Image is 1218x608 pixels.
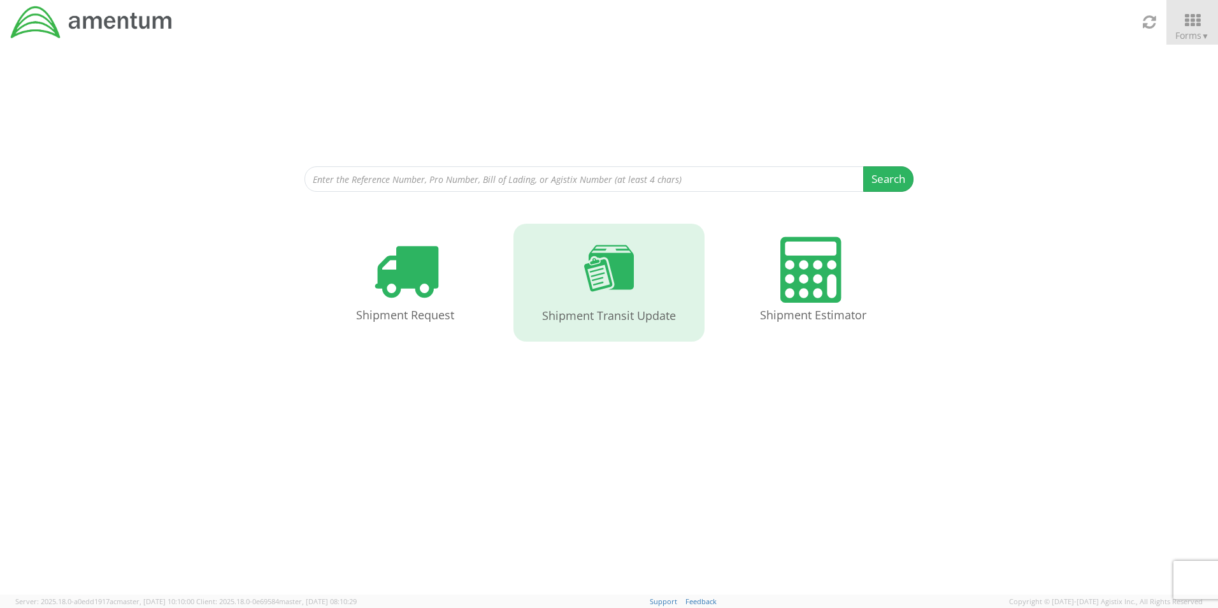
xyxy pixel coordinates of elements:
span: master, [DATE] 10:10:00 [117,597,194,606]
a: Shipment Estimator [717,224,908,341]
span: Client: 2025.18.0-0e69584 [196,597,357,606]
a: Feedback [685,597,717,606]
a: Shipment Transit Update [513,224,705,342]
span: master, [DATE] 08:10:29 [279,597,357,606]
span: Copyright © [DATE]-[DATE] Agistix Inc., All Rights Reserved [1009,597,1203,607]
h4: Shipment Request [322,309,488,322]
span: Server: 2025.18.0-a0edd1917ac [15,597,194,606]
input: Enter the Reference Number, Pro Number, Bill of Lading, or Agistix Number (at least 4 chars) [304,166,864,192]
img: dyn-intl-logo-049831509241104b2a82.png [10,4,174,40]
h4: Shipment Transit Update [526,310,692,322]
a: Support [650,597,677,606]
span: Forms [1175,29,1209,41]
h4: Shipment Estimator [730,309,896,322]
button: Search [863,166,913,192]
a: Shipment Request [310,224,501,341]
span: ▼ [1201,31,1209,41]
